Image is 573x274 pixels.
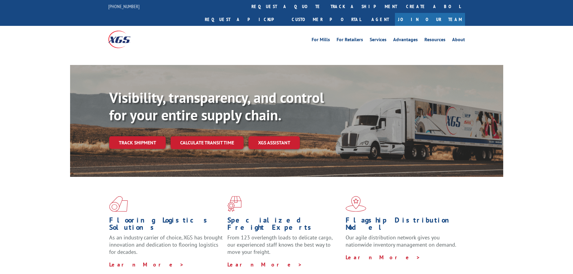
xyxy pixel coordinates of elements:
[424,37,445,44] a: Resources
[393,37,418,44] a: Advantages
[346,196,366,212] img: xgs-icon-flagship-distribution-model-red
[365,13,395,26] a: Agent
[346,234,456,248] span: Our agile distribution network gives you nationwide inventory management on demand.
[109,136,166,149] a: Track shipment
[109,234,223,255] span: As an industry carrier of choice, XGS has brought innovation and dedication to flooring logistics...
[395,13,465,26] a: Join Our Team
[248,136,300,149] a: XGS ASSISTANT
[337,37,363,44] a: For Retailers
[346,217,459,234] h1: Flagship Distribution Model
[109,217,223,234] h1: Flooring Logistics Solutions
[312,37,330,44] a: For Mills
[227,196,242,212] img: xgs-icon-focused-on-flooring-red
[200,13,287,26] a: Request a pickup
[287,13,365,26] a: Customer Portal
[452,37,465,44] a: About
[346,254,421,261] a: Learn More >
[108,3,140,9] a: [PHONE_NUMBER]
[109,88,324,124] b: Visibility, transparency, and control for your entire supply chain.
[171,136,244,149] a: Calculate transit time
[227,234,341,261] p: From 123 overlength loads to delicate cargo, our experienced staff knows the best way to move you...
[227,217,341,234] h1: Specialized Freight Experts
[109,261,184,268] a: Learn More >
[109,196,128,212] img: xgs-icon-total-supply-chain-intelligence-red
[370,37,387,44] a: Services
[227,261,302,268] a: Learn More >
